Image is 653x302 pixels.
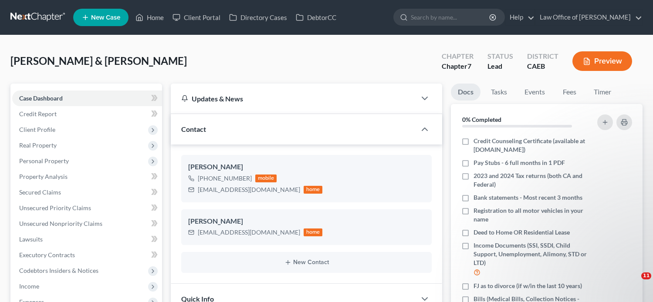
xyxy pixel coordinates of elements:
a: DebtorCC [291,10,341,25]
div: [PHONE_NUMBER] [198,174,252,183]
div: Lead [487,61,513,71]
div: Chapter [442,61,474,71]
div: [EMAIL_ADDRESS][DOMAIN_NAME] [198,228,300,237]
a: Timer [587,84,618,101]
span: Credit Report [19,110,57,117]
div: [PERSON_NAME] [188,216,425,227]
div: Updates & News [181,94,406,103]
div: CAEB [527,61,558,71]
a: Fees [555,84,583,101]
span: Income [19,282,39,290]
span: 11 [641,272,651,279]
a: Secured Claims [12,185,162,200]
span: Secured Claims [19,188,61,196]
span: Property Analysis [19,173,68,180]
span: Executory Contracts [19,251,75,258]
a: Unsecured Priority Claims [12,200,162,216]
div: Status [487,51,513,61]
a: Help [505,10,535,25]
a: Property Analysis [12,169,162,185]
span: Income Documents (SSI, SSDI, Child Support, Unemployment, Alimony, STD or LTD) [474,241,587,267]
div: home [304,228,323,236]
span: FJ as to divorce (if w/in the last 10 years) [474,282,582,290]
span: Contact [181,125,206,133]
a: Unsecured Nonpriority Claims [12,216,162,232]
div: home [304,186,323,194]
button: Preview [572,51,632,71]
div: mobile [255,174,277,182]
span: Unsecured Priority Claims [19,204,91,211]
span: Client Profile [19,126,55,133]
span: Real Property [19,141,57,149]
span: Codebtors Insiders & Notices [19,267,98,274]
span: Bank statements - Most recent 3 months [474,193,582,202]
a: Home [131,10,168,25]
span: Personal Property [19,157,69,164]
span: Case Dashboard [19,94,63,102]
span: Registration to all motor vehicles in your name [474,206,587,224]
input: Search by name... [411,9,491,25]
span: Unsecured Nonpriority Claims [19,220,102,227]
span: Pay Stubs - 6 full months in 1 PDF [474,158,565,167]
div: Chapter [442,51,474,61]
a: Executory Contracts [12,247,162,263]
a: Credit Report [12,106,162,122]
div: District [527,51,558,61]
span: Deed to Home OR Residential Lease [474,228,570,237]
div: [PERSON_NAME] [188,162,425,172]
strong: 0% Completed [462,116,501,123]
a: Docs [451,84,480,101]
button: New Contact [188,259,425,266]
span: [PERSON_NAME] & [PERSON_NAME] [10,54,187,67]
a: Case Dashboard [12,91,162,106]
a: Lawsuits [12,232,162,247]
span: Credit Counseling Certificate (available at [DOMAIN_NAME]) [474,137,587,154]
iframe: Intercom live chat [623,272,644,293]
a: Events [518,84,552,101]
span: New Case [91,14,120,21]
a: Tasks [484,84,514,101]
span: Lawsuits [19,235,43,243]
span: 2023 and 2024 Tax returns (both CA and Federal) [474,171,587,189]
div: [EMAIL_ADDRESS][DOMAIN_NAME] [198,185,300,194]
a: Client Portal [168,10,225,25]
a: Law Office of [PERSON_NAME] [535,10,642,25]
a: Directory Cases [225,10,291,25]
span: 7 [467,62,471,70]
